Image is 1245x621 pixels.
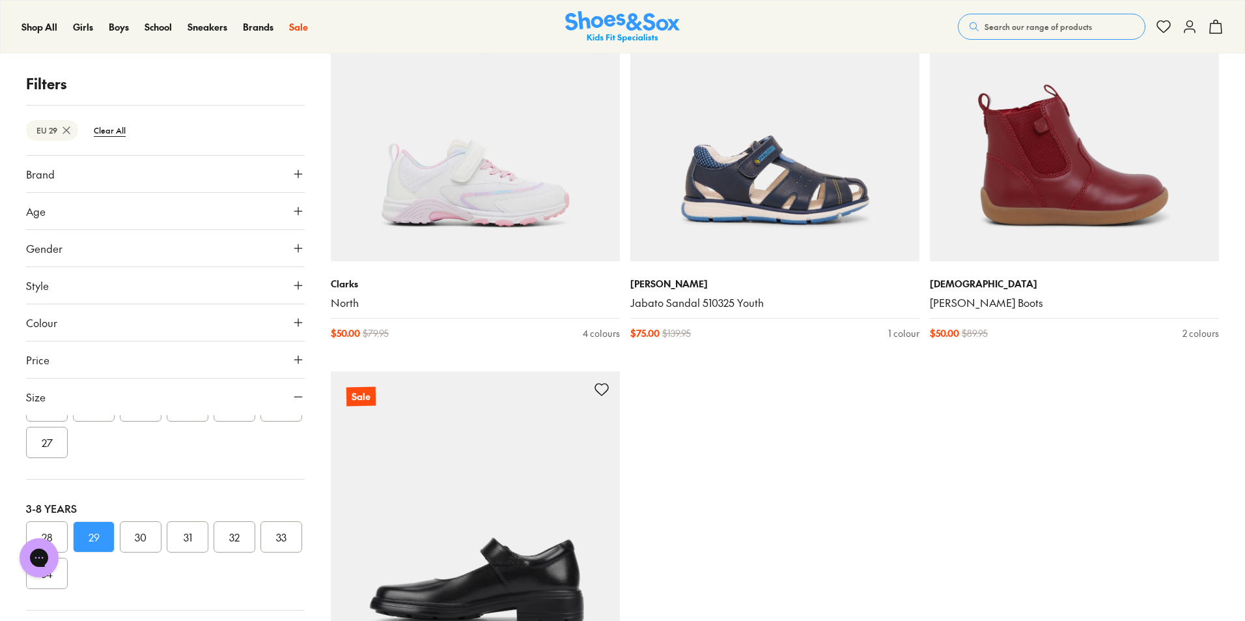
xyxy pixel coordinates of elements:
span: $ 50.00 [930,326,959,340]
p: Filters [26,73,305,94]
button: Gender [26,230,305,267]
span: Size [26,389,46,405]
button: 28 [26,521,68,553]
btn: Clear All [83,119,136,142]
button: 30 [120,521,161,553]
a: Sale [289,20,308,34]
a: Boys [109,20,129,34]
button: 31 [167,521,208,553]
div: 2 colours [1182,326,1219,340]
a: Shoes & Sox [565,11,680,43]
span: Age [26,203,46,219]
span: Girls [73,20,93,33]
div: 3-8 Years [26,500,305,516]
span: Brand [26,166,55,182]
p: [DEMOGRAPHIC_DATA] [930,277,1219,291]
span: Search our range of products [985,21,1092,33]
a: School [145,20,172,34]
span: Gender [26,240,63,256]
button: Price [26,341,305,378]
span: Shop All [21,20,57,33]
span: $ 139.95 [662,326,691,340]
btn: EU 29 [26,120,78,141]
div: 1 colour [888,326,919,340]
img: SNS_Logo_Responsive.svg [565,11,680,43]
span: $ 79.95 [363,326,389,340]
button: Brand [26,156,305,192]
span: Boys [109,20,129,33]
button: Colour [26,304,305,341]
button: Age [26,193,305,229]
span: Sale [289,20,308,33]
button: 29 [73,521,115,553]
button: 27 [26,427,68,458]
span: Colour [26,315,57,330]
span: $ 50.00 [331,326,360,340]
iframe: Gorgias live chat messenger [13,534,65,582]
button: 33 [260,521,302,553]
a: Sneakers [188,20,227,34]
button: Search our range of products [958,14,1145,40]
span: $ 75.00 [630,326,660,340]
a: Shop All [21,20,57,34]
span: Brands [243,20,273,33]
span: School [145,20,172,33]
p: [PERSON_NAME] [630,277,919,291]
button: 32 [214,521,255,553]
a: Girls [73,20,93,34]
p: Clarks [331,277,620,291]
span: Style [26,278,49,293]
span: Price [26,352,49,368]
span: $ 89.95 [962,326,988,340]
button: Style [26,267,305,304]
a: Jabato Sandal 510325 Youth [630,296,919,310]
span: Sneakers [188,20,227,33]
p: Sale [346,386,377,407]
div: 4 colours [583,326,620,340]
a: [PERSON_NAME] Boots [930,296,1219,310]
button: Size [26,379,305,415]
a: Brands [243,20,273,34]
a: North [331,296,620,310]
